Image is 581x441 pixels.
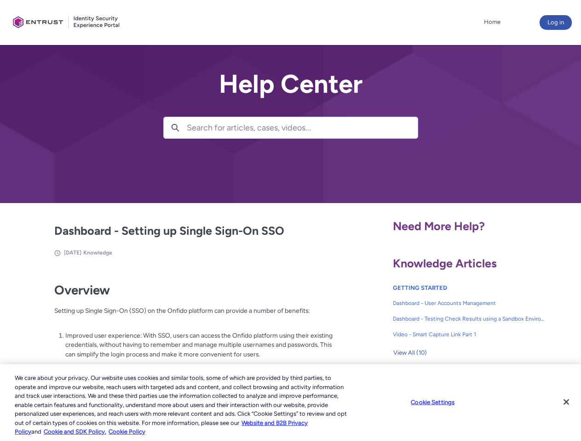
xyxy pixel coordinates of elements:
[15,373,349,436] div: We care about your privacy. Our website uses cookies and similar tools, some of which are provide...
[393,330,546,339] span: Video - Smart Capture Link Part 1
[393,219,485,233] span: Need More Help?
[393,295,546,311] a: Dashboard - User Accounts Management
[54,222,333,240] h2: Dashboard - Setting up Single Sign-On SSO
[393,284,447,291] a: GETTING STARTED
[163,70,418,98] h2: Help Center
[393,299,546,307] span: Dashboard - User Accounts Management
[65,331,333,359] p: Improved user experience: With SSO, users can access the Onfido platform using their existing cre...
[393,311,546,327] a: Dashboard - Testing Check Results using a Sandbox Environment
[393,256,497,270] span: Knowledge Articles
[54,306,333,325] p: Setting up Single Sign-On (SSO) on the Onfido platform can provide a number of benefits:
[54,283,110,298] strong: Overview
[393,315,546,323] span: Dashboard - Testing Check Results using a Sandbox Environment
[64,249,81,256] span: [DATE]
[109,428,145,435] a: Cookie Policy
[83,249,112,257] li: Knowledge
[540,15,572,30] button: Log in
[393,327,546,342] a: Video - Smart Capture Link Part 1
[404,393,461,411] button: Cookie Settings
[44,428,106,435] a: Cookie and SDK Policy.
[187,117,418,138] input: Search for articles, cases, videos...
[556,392,576,412] button: Close
[393,345,427,360] button: View All (10)
[482,15,503,29] a: Home
[164,117,187,138] button: Search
